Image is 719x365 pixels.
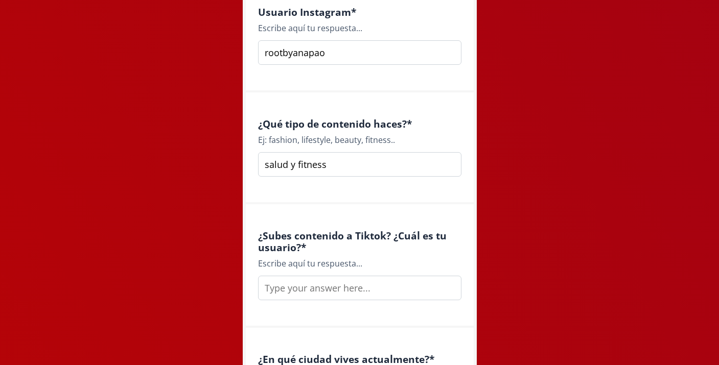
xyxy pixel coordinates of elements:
h4: ¿En qué ciudad vives actualmente? * [258,353,461,365]
h4: ¿Subes contenido a Tiktok? ¿Cuál es tu usuario? * [258,230,461,253]
input: Type your answer here... [258,276,461,300]
div: Escribe aquí tu respuesta... [258,257,461,270]
input: Type your answer here... [258,152,461,177]
input: Type your answer here... [258,40,461,65]
div: Escribe aquí tu respuesta... [258,22,461,34]
h4: ¿Qué tipo de contenido haces? * [258,118,461,130]
h4: Usuario Instagram * [258,6,461,18]
div: Ej: fashion, lifestyle, beauty, fitness.. [258,134,461,146]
